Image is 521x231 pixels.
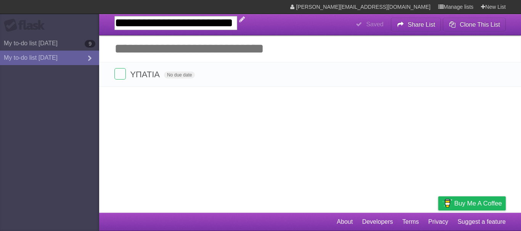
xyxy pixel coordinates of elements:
[438,196,506,210] a: Buy me a coffee
[362,215,393,229] a: Developers
[428,215,448,229] a: Privacy
[85,40,95,48] b: 9
[402,215,419,229] a: Terms
[460,21,500,28] b: Clone This List
[443,18,506,32] button: Clone This List
[164,72,195,78] span: No due date
[408,21,435,28] b: Share List
[337,215,353,229] a: About
[458,215,506,229] a: Suggest a feature
[130,70,162,79] span: ΥΠΑΤΙΑ
[4,19,50,32] div: Flask
[391,18,441,32] button: Share List
[366,21,383,27] b: Saved
[454,197,502,210] span: Buy me a coffee
[114,68,126,80] label: Done
[442,197,452,210] img: Buy me a coffee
